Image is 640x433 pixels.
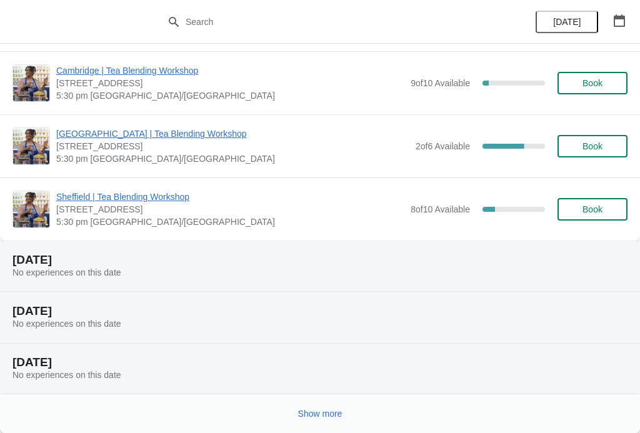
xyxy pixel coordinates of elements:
[12,305,627,317] h2: [DATE]
[13,65,49,101] img: Cambridge | Tea Blending Workshop | 8-9 Green Street, Cambridge, CB2 3JU | 5:30 pm Europe/London
[557,72,627,94] button: Book
[56,203,404,216] span: [STREET_ADDRESS]
[12,370,121,380] span: No experiences on this date
[12,267,121,277] span: No experiences on this date
[411,204,470,214] span: 8 of 10 Available
[12,356,627,369] h2: [DATE]
[56,191,404,203] span: Sheffield | Tea Blending Workshop
[56,140,409,152] span: [STREET_ADDRESS]
[416,141,470,151] span: 2 of 6 Available
[582,141,602,151] span: Book
[582,204,602,214] span: Book
[12,319,121,329] span: No experiences on this date
[13,191,49,227] img: Sheffield | Tea Blending Workshop | 76 - 78 Pinstone Street, Sheffield, S1 2HP | 5:30 pm Europe/L...
[13,128,49,164] img: London Covent Garden | Tea Blending Workshop | 11 Monmouth St, London, WC2H 9DA | 5:30 pm Europe/...
[557,135,627,157] button: Book
[553,17,581,27] span: [DATE]
[411,78,470,88] span: 9 of 10 Available
[56,216,404,228] span: 5:30 pm [GEOGRAPHIC_DATA]/[GEOGRAPHIC_DATA]
[56,77,404,89] span: [STREET_ADDRESS]
[557,198,627,221] button: Book
[12,254,627,266] h2: [DATE]
[185,11,480,33] input: Search
[536,11,598,33] button: [DATE]
[582,78,602,88] span: Book
[298,409,342,419] span: Show more
[56,127,409,140] span: [GEOGRAPHIC_DATA] | Tea Blending Workshop
[56,89,404,102] span: 5:30 pm [GEOGRAPHIC_DATA]/[GEOGRAPHIC_DATA]
[56,152,409,165] span: 5:30 pm [GEOGRAPHIC_DATA]/[GEOGRAPHIC_DATA]
[293,402,347,425] button: Show more
[56,64,404,77] span: Cambridge | Tea Blending Workshop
